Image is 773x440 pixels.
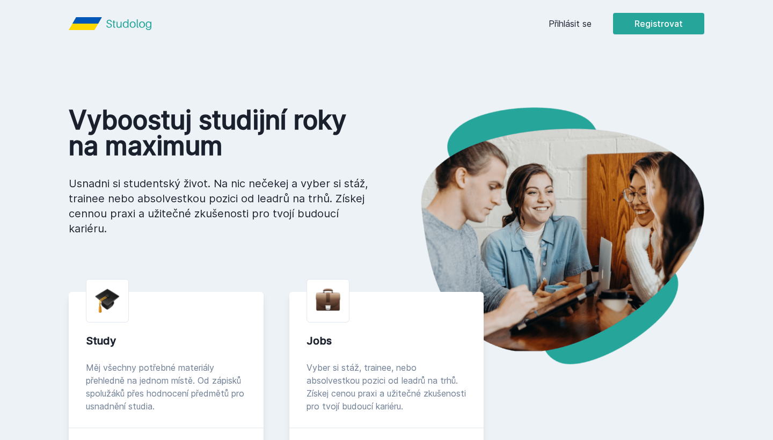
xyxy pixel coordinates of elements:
[69,107,369,159] h1: Vyboostuj studijní roky na maximum
[316,286,340,313] img: briefcase.png
[549,17,592,30] a: Přihlásit se
[86,333,246,348] div: Study
[86,361,246,413] div: Měj všechny potřebné materiály přehledně na jednom místě. Od zápisků spolužáků přes hodnocení pře...
[307,333,467,348] div: Jobs
[613,13,704,34] button: Registrovat
[69,176,369,236] p: Usnadni si studentský život. Na nic nečekej a vyber si stáž, trainee nebo absolvestkou pozici od ...
[95,288,120,313] img: graduation-cap.png
[386,107,704,364] img: hero.png
[307,361,467,413] div: Vyber si stáž, trainee, nebo absolvestkou pozici od leadrů na trhů. Získej cenou praxi a užitečné...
